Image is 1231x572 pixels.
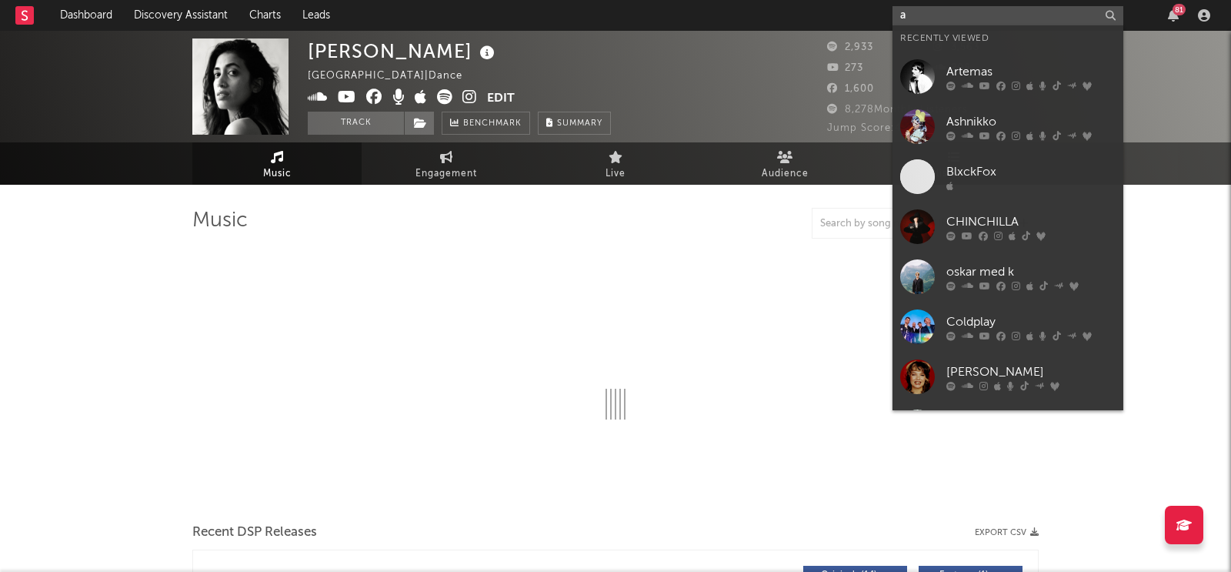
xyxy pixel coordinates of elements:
[415,165,477,183] span: Engagement
[812,218,975,230] input: Search by song name or URL
[946,213,1116,232] div: CHINCHILLA
[946,263,1116,282] div: oskar med k
[700,142,869,185] a: Audience
[827,63,863,73] span: 273
[892,102,1123,152] a: Ashnikko
[308,112,404,135] button: Track
[308,67,480,85] div: [GEOGRAPHIC_DATA] | Dance
[869,142,1039,185] a: Playlists/Charts
[892,52,1123,102] a: Artemas
[892,6,1123,25] input: Search for artists
[892,402,1123,452] a: sombr
[1173,4,1186,15] div: 81
[827,123,918,133] span: Jump Score: 42.8
[892,152,1123,202] a: BlxckFox
[975,528,1039,537] button: Export CSV
[892,352,1123,402] a: [PERSON_NAME]
[827,105,968,115] span: 8,278 Monthly Listeners
[192,142,362,185] a: Music
[900,29,1116,48] div: Recently Viewed
[463,115,522,133] span: Benchmark
[557,119,602,128] span: Summary
[892,302,1123,352] a: Coldplay
[946,63,1116,82] div: Artemas
[762,165,809,183] span: Audience
[1168,9,1179,22] button: 81
[192,523,317,542] span: Recent DSP Releases
[263,165,292,183] span: Music
[827,42,873,52] span: 2,933
[538,112,611,135] button: Summary
[946,163,1116,182] div: BlxckFox
[442,112,530,135] a: Benchmark
[892,202,1123,252] a: CHINCHILLA
[892,252,1123,302] a: oskar med k
[487,89,515,109] button: Edit
[946,363,1116,382] div: [PERSON_NAME]
[308,38,499,64] div: [PERSON_NAME]
[946,313,1116,332] div: Coldplay
[946,113,1116,132] div: Ashnikko
[827,84,874,94] span: 1,600
[362,142,531,185] a: Engagement
[605,165,626,183] span: Live
[531,142,700,185] a: Live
